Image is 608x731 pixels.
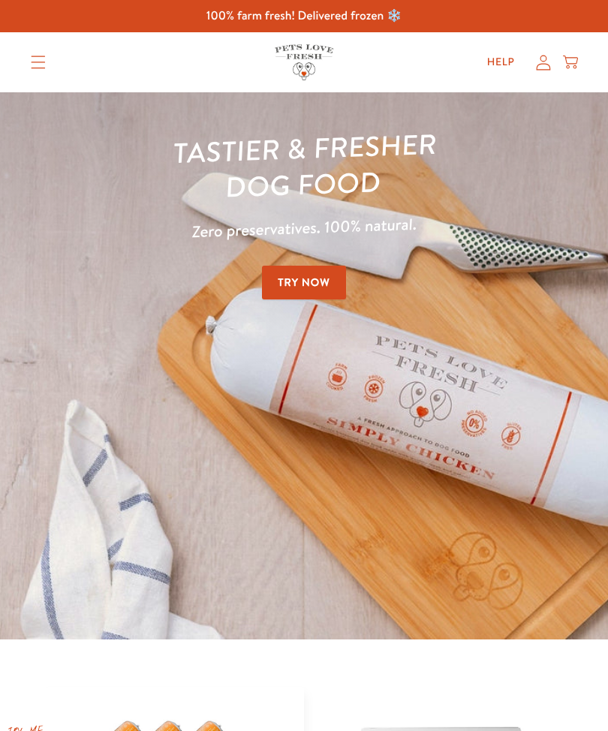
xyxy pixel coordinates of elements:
[262,266,346,299] a: Try Now
[29,121,579,212] h1: Tastier & fresher dog food
[19,44,58,81] summary: Translation missing: en.sections.header.menu
[275,44,333,80] img: Pets Love Fresh
[30,206,579,251] p: Zero preservatives. 100% natural.
[475,47,527,77] a: Help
